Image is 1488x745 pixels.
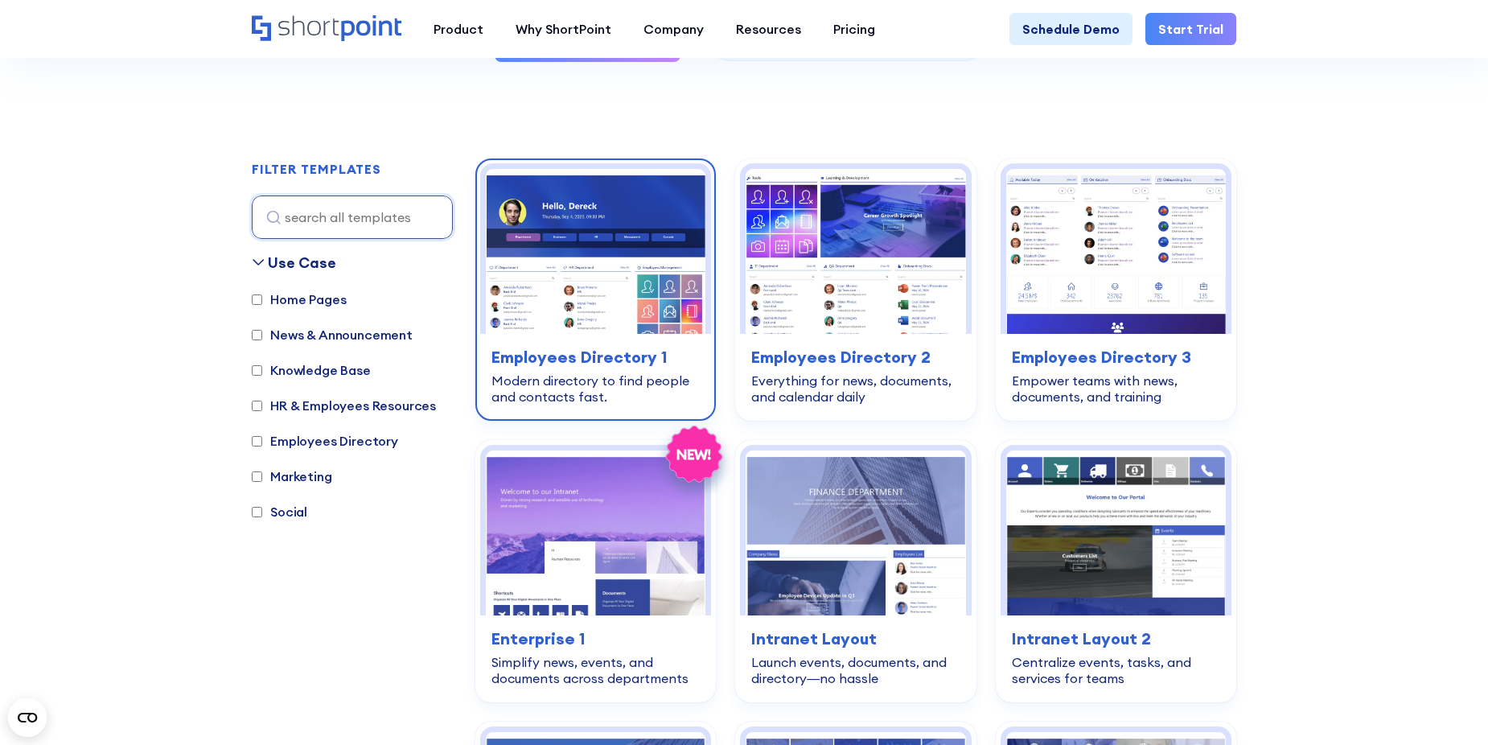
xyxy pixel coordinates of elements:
[252,502,307,521] label: Social
[735,440,976,702] a: SharePoint page design: Launch events, documents, and directory—no hassle | ShortPoint TemplatesI...
[996,440,1236,702] a: SharePoint homepage design: Centralize events, tasks, and services for teams | ShortPoint Templat...
[1012,654,1220,686] div: Centralize events, tasks, and services for teams
[491,627,700,651] h3: Enterprise 1
[252,196,453,239] input: search all templates
[268,252,336,274] div: Use Case
[1145,13,1236,45] a: Start Trial
[252,360,371,380] label: Knowledge Base
[499,13,627,45] a: Why ShortPoint
[751,372,960,405] div: Everything for news, documents, and calendar daily
[746,169,965,334] img: SharePoint template team site: Everything for news, documents, and calendar daily | ShortPoint Te...
[252,163,381,177] h2: FILTER TEMPLATES
[8,698,47,737] button: Open CMP widget
[751,654,960,686] div: Launch events, documents, and directory—no hassle
[1006,451,1226,615] img: SharePoint homepage design: Centralize events, tasks, and services for teams | ShortPoint Templates
[735,158,976,421] a: SharePoint template team site: Everything for news, documents, and calendar daily | ShortPoint Te...
[833,19,875,39] div: Pricing
[252,294,262,305] input: Home Pages
[1012,372,1220,405] div: Empower teams with news, documents, and training
[252,507,262,517] input: Social
[1006,169,1226,334] img: SharePoint team site template: Empower teams with news, documents, and training | ShortPoint Temp...
[751,627,960,651] h3: Intranet Layout
[817,13,891,45] a: Pricing
[736,19,801,39] div: Resources
[1012,345,1220,369] h3: Employees Directory 3
[252,467,332,486] label: Marketing
[252,431,398,451] label: Employees Directory
[252,396,436,415] label: HR & Employees Resources
[252,15,401,43] a: Home
[475,158,716,421] a: SharePoint employee directory template: Modern directory to find people and contacts fast | Short...
[434,19,483,39] div: Product
[486,169,705,334] img: SharePoint employee directory template: Modern directory to find people and contacts fast | Short...
[491,654,700,686] div: Simplify news, events, and documents across departments
[486,451,705,615] img: SharePoint homepage template: Simplify news, events, and documents across departments | ShortPoin...
[751,345,960,369] h3: Employees Directory 2
[252,330,262,340] input: News & Announcement
[720,13,817,45] a: Resources
[491,345,700,369] h3: Employees Directory 1
[475,440,716,702] a: SharePoint homepage template: Simplify news, events, and documents across departments | ShortPoin...
[1408,668,1488,745] iframe: Chat Widget
[252,471,262,482] input: Marketing
[643,19,704,39] div: Company
[1009,13,1132,45] a: Schedule Demo
[252,290,346,309] label: Home Pages
[627,13,720,45] a: Company
[746,451,965,615] img: SharePoint page design: Launch events, documents, and directory—no hassle | ShortPoint Templates
[1012,627,1220,651] h3: Intranet Layout 2
[252,325,413,344] label: News & Announcement
[417,13,499,45] a: Product
[252,436,262,447] input: Employees Directory
[252,365,262,376] input: Knowledge Base
[516,19,611,39] div: Why ShortPoint
[252,401,262,411] input: HR & Employees Resources
[491,372,700,405] div: Modern directory to find people and contacts fast.
[996,158,1236,421] a: SharePoint team site template: Empower teams with news, documents, and training | ShortPoint Temp...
